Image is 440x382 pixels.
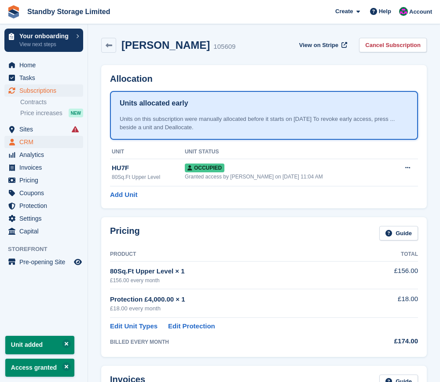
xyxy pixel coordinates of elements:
span: Home [19,59,72,71]
a: Price increases NEW [20,108,83,118]
span: Occupied [185,164,224,172]
a: menu [4,174,83,186]
h2: [PERSON_NAME] [121,39,210,51]
div: £156.00 every month [110,276,361,284]
th: Product [110,247,361,262]
span: Tasks [19,72,72,84]
span: Protection [19,200,72,212]
a: menu [4,136,83,148]
span: CRM [19,136,72,148]
img: Glenn Fisher [399,7,408,16]
span: Pricing [19,174,72,186]
a: menu [4,84,83,97]
div: £174.00 [361,336,418,346]
div: NEW [69,109,83,117]
a: Add Unit [110,190,137,200]
img: stora-icon-8386f47178a22dfd0bd8f6a31ec36ba5ce8667c1dd55bd0f319d3a0aa187defe.svg [7,5,20,18]
p: View next steps [19,40,72,48]
div: Protection £4,000.00 × 1 [110,295,361,305]
span: Help [379,7,391,16]
th: Total [361,247,418,262]
h2: Allocation [110,74,418,84]
a: Your onboarding View next steps [4,29,83,52]
p: Your onboarding [19,33,72,39]
span: Price increases [20,109,62,117]
i: Smart entry sync failures have occurred [72,126,79,133]
a: Guide [379,226,418,240]
span: Account [409,7,432,16]
span: Pre-opening Site [19,256,72,268]
span: Analytics [19,149,72,161]
span: Storefront [8,245,88,254]
div: Units on this subscription were manually allocated before it starts on [DATE] To revoke early acc... [120,115,408,132]
a: menu [4,59,83,71]
h2: Pricing [110,226,140,240]
span: Subscriptions [19,84,72,97]
a: View on Stripe [296,38,349,52]
div: 80Sq.Ft Upper Level × 1 [110,266,361,276]
a: Contracts [20,98,83,106]
a: menu [4,72,83,84]
a: menu [4,161,83,174]
span: Create [335,7,353,16]
a: Edit Protection [168,321,215,331]
p: Access granted [5,359,74,377]
span: Sites [19,123,72,135]
div: BILLED EVERY MONTH [110,338,361,346]
div: £18.00 every month [110,304,361,313]
div: Granted access by [PERSON_NAME] on [DATE] 11:04 AM [185,173,391,181]
a: menu [4,225,83,237]
a: menu [4,212,83,225]
span: Invoices [19,161,72,174]
span: Coupons [19,187,72,199]
p: Unit added [5,336,74,354]
td: £156.00 [361,261,418,289]
a: menu [4,149,83,161]
span: Settings [19,212,72,225]
a: Preview store [73,257,83,267]
span: View on Stripe [299,41,338,50]
th: Unit [110,145,185,159]
div: 105609 [213,42,235,52]
a: Cancel Subscription [359,38,427,52]
a: menu [4,256,83,268]
div: HU7F [112,163,185,173]
a: menu [4,200,83,212]
td: £18.00 [361,289,418,318]
div: 80Sq.Ft Upper Level [112,173,185,181]
h1: Units allocated early [120,98,188,109]
a: menu [4,123,83,135]
a: menu [4,187,83,199]
th: Unit Status [185,145,391,159]
a: Standby Storage Limited [24,4,114,19]
a: Edit Unit Types [110,321,158,331]
span: Capital [19,225,72,237]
